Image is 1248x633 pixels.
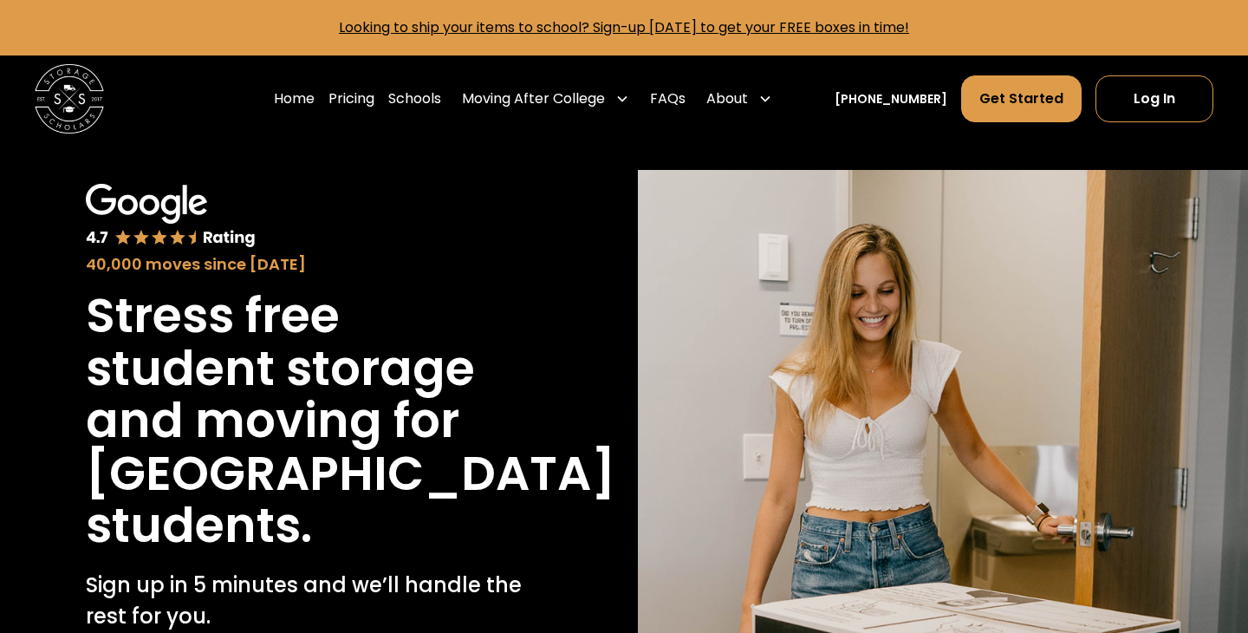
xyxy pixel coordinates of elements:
div: About [706,88,748,109]
h1: [GEOGRAPHIC_DATA] [86,447,615,500]
a: FAQs [650,75,686,123]
a: Log In [1095,75,1213,122]
a: Pricing [328,75,374,123]
div: 40,000 moves since [DATE] [86,252,525,276]
h1: students. [86,499,312,552]
a: Get Started [961,75,1082,122]
a: Schools [388,75,441,123]
p: Sign up in 5 minutes and we’ll handle the rest for you. [86,570,525,632]
img: Storage Scholars main logo [35,64,104,134]
div: Moving After College [462,88,605,109]
h1: Stress free student storage and moving for [86,290,525,447]
a: Home [274,75,315,123]
a: Looking to ship your items to school? Sign-up [DATE] to get your FREE boxes in time! [339,17,909,37]
a: [PHONE_NUMBER] [835,90,947,108]
img: Google 4.7 star rating [86,184,256,249]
